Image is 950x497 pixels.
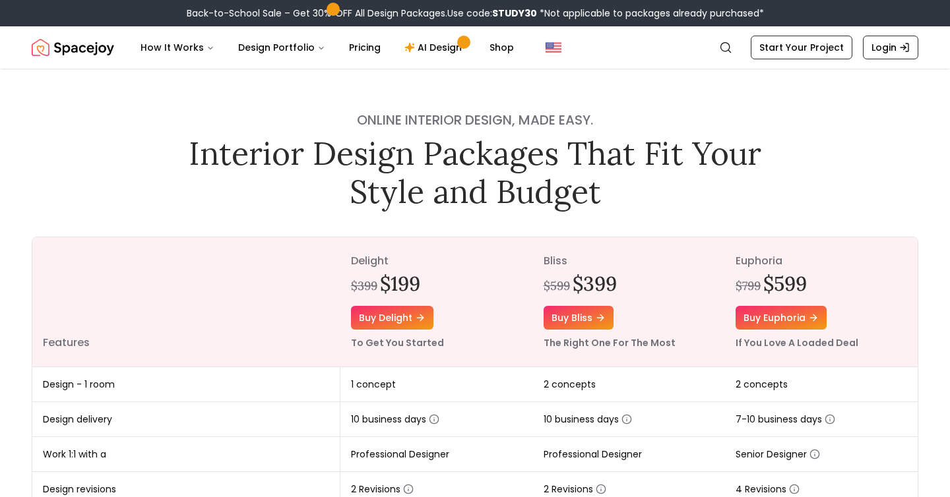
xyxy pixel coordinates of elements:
span: 7-10 business days [736,413,835,426]
span: Professional Designer [544,448,642,461]
p: bliss [544,253,715,269]
small: The Right One For The Most [544,336,676,349]
a: Buy euphoria [736,306,827,330]
p: euphoria [736,253,907,269]
td: Work 1:1 with a [32,437,340,472]
small: If You Love A Loaded Deal [736,336,858,349]
a: Spacejoy [32,34,114,61]
span: 1 concept [351,378,396,391]
img: Spacejoy Logo [32,34,114,61]
h4: Online interior design, made easy. [179,111,771,129]
button: How It Works [130,34,225,61]
h2: $199 [380,272,420,295]
a: Buy bliss [544,306,614,330]
a: Login [863,36,918,59]
span: 2 concepts [544,378,596,391]
span: Professional Designer [351,448,449,461]
a: AI Design [394,34,476,61]
span: 2 concepts [736,378,788,391]
span: 2 Revisions [544,482,606,496]
span: 2 Revisions [351,482,414,496]
p: delight [351,253,522,269]
a: Pricing [338,34,391,61]
a: Shop [479,34,524,61]
div: Back-to-School Sale – Get 30% OFF All Design Packages. [187,7,764,20]
span: 4 Revisions [736,482,800,496]
span: Senior Designer [736,448,820,461]
h1: Interior Design Packages That Fit Your Style and Budget [179,134,771,210]
a: Start Your Project [751,36,852,59]
span: *Not applicable to packages already purchased* [537,7,764,20]
span: Use code: [447,7,537,20]
div: $399 [351,277,377,295]
nav: Global [32,26,918,69]
img: United States [546,40,561,55]
small: To Get You Started [351,336,444,349]
div: $799 [736,277,761,295]
a: Buy delight [351,306,433,330]
button: Design Portfolio [228,34,336,61]
span: 10 business days [351,413,439,426]
span: 10 business days [544,413,632,426]
td: Design delivery [32,402,340,437]
h2: $399 [573,272,617,295]
b: STUDY30 [492,7,537,20]
h2: $599 [763,272,807,295]
nav: Main [130,34,524,61]
td: Design - 1 room [32,367,340,402]
th: Features [32,237,340,367]
div: $599 [544,277,570,295]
